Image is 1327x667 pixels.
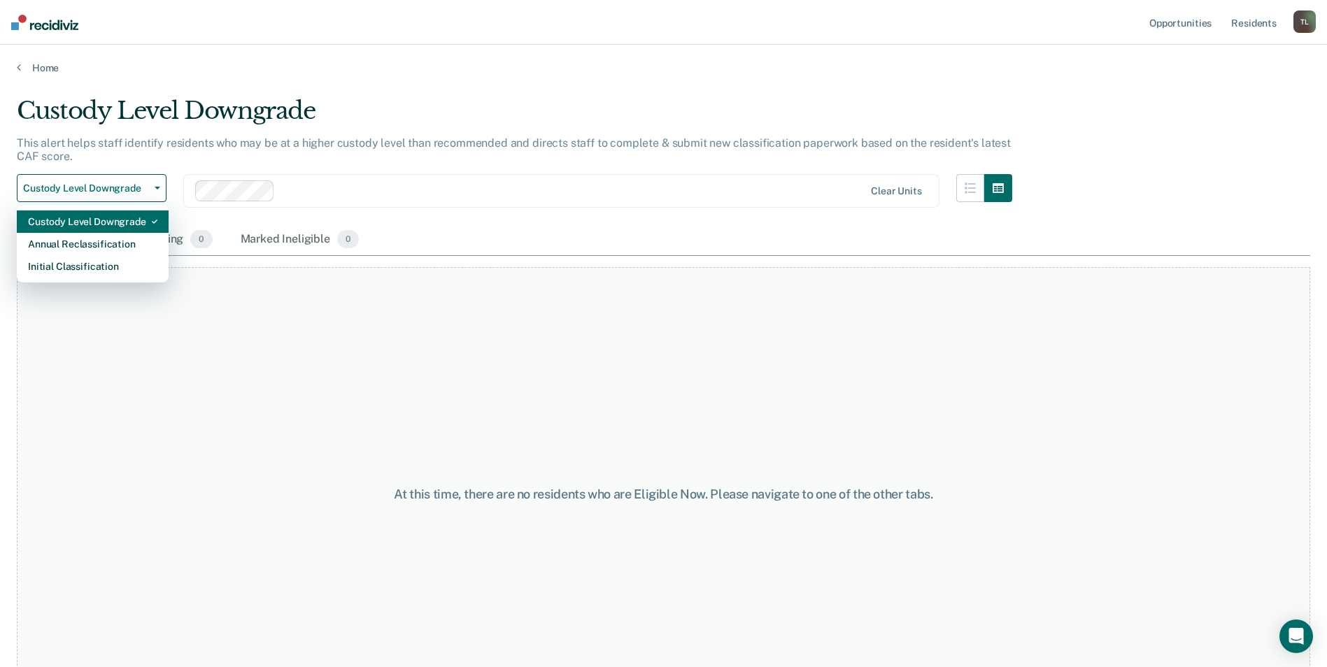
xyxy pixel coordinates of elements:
[190,230,212,248] span: 0
[1293,10,1316,33] div: T L
[341,487,987,502] div: At this time, there are no residents who are Eligible Now. Please navigate to one of the other tabs.
[139,224,215,255] div: Pending0
[238,224,362,255] div: Marked Ineligible0
[871,185,922,197] div: Clear units
[17,136,1011,163] p: This alert helps staff identify residents who may be at a higher custody level than recommended a...
[337,230,359,248] span: 0
[28,233,157,255] div: Annual Reclassification
[1293,10,1316,33] button: TL
[23,182,149,194] span: Custody Level Downgrade
[28,255,157,278] div: Initial Classification
[17,174,166,202] button: Custody Level Downgrade
[1279,619,1313,653] div: Open Intercom Messenger
[28,210,157,233] div: Custody Level Downgrade
[11,15,78,30] img: Recidiviz
[17,62,1310,74] a: Home
[17,96,1012,136] div: Custody Level Downgrade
